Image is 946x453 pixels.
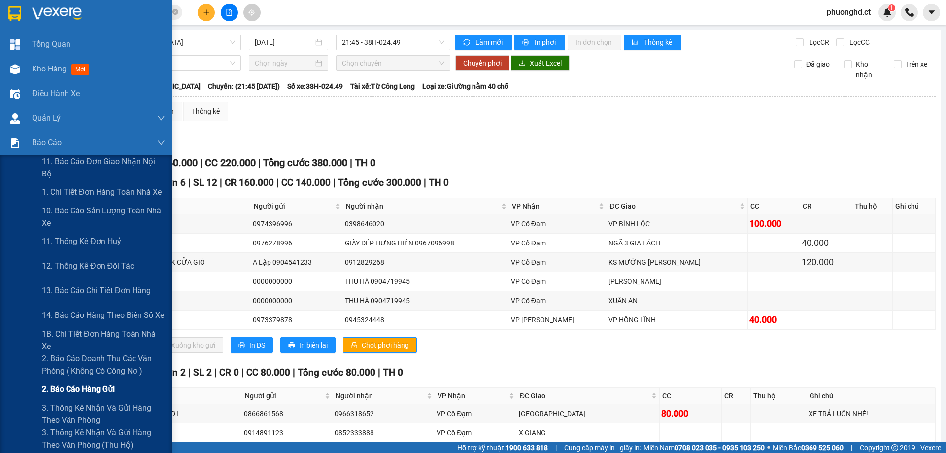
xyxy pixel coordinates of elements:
img: warehouse-icon [10,113,20,124]
div: VP Cổ Đạm [511,218,606,229]
span: bar-chart [632,39,640,47]
span: close-circle [172,8,178,17]
div: 0973379878 [253,314,341,325]
th: Ghi chú [807,388,936,404]
div: 120.000 [802,255,850,269]
div: VP Cổ Đạm [437,408,515,419]
div: 0966318652 [335,408,434,419]
span: download [519,60,526,68]
span: Người nhận [336,390,425,401]
span: caret-down [927,8,936,17]
div: 1 BÌ GẤU BÔNG [122,427,240,438]
span: | [378,367,380,378]
input: Chọn ngày [255,58,313,69]
span: | [241,367,244,378]
span: Lọc CC [845,37,871,48]
div: KS MƯỜNG [PERSON_NAME] [608,257,745,268]
th: Thu hộ [852,198,893,214]
div: [GEOGRAPHIC_DATA] [519,408,658,419]
button: syncLàm mới [455,35,512,50]
button: Chuyển phơi [455,55,509,71]
div: 0000000000 [253,276,341,287]
span: close-circle [172,9,178,15]
button: printerIn DS [231,337,273,353]
span: Tổng cước 300.000 [338,177,421,188]
th: CR [800,198,852,214]
span: 21:45 - 38H-024.49 [342,35,444,50]
td: VP Cổ Đạm [509,291,608,311]
span: CC 80.000 [246,367,290,378]
span: CR 160.000 [225,177,274,188]
td: VP Cổ Đạm [509,253,608,272]
strong: 0369 525 060 [801,444,844,452]
span: 1. Chi tiết đơn hàng toàn nhà xe [42,186,162,198]
div: 0000000000 [253,295,341,306]
span: 2. Báo cáo doanh thu các văn phòng ( không có công nợ ) [42,352,165,377]
span: Tổng cước 380.000 [263,157,347,169]
div: THU HÀ 0904719945 [345,276,507,287]
span: down [157,139,165,147]
div: VP Cổ Đạm [511,276,606,287]
span: Người gửi [245,390,322,401]
span: SL 2 [193,367,212,378]
span: Loại xe: Giường nằm 40 chỗ [422,81,508,92]
strong: 1900 633 818 [506,444,548,452]
div: VP Cổ Đạm [511,238,606,248]
td: VP Cổ Đạm [509,272,608,291]
div: 0852333888 [335,427,434,438]
span: | [200,157,203,169]
span: Báo cáo [32,137,62,149]
img: solution-icon [10,138,20,148]
span: copyright [891,444,898,451]
span: lock [351,342,358,349]
span: plus [203,9,210,16]
span: Quản Lý [32,112,61,124]
div: VP HỒNG LĨNH [608,314,745,325]
div: VP Cổ Đạm [511,295,606,306]
span: 10. Báo cáo sản lượng toàn nhà xe [42,205,165,229]
div: 40.000 [749,313,798,327]
div: 0945324448 [345,314,507,325]
div: 1 MÁY BƠM LỐP [114,238,249,248]
button: file-add [221,4,238,21]
span: Đơn 2 [160,367,186,378]
div: 1K SEN ĐÁ [114,218,249,229]
span: printer [288,342,295,349]
div: 5 KIỆN SÁCH [114,295,249,306]
img: warehouse-icon [10,64,20,74]
div: VP [PERSON_NAME] [511,314,606,325]
td: VP Hồng Lĩnh [509,311,608,330]
button: plus [198,4,215,21]
span: ĐC Giao [609,201,737,211]
span: mới [71,64,89,75]
span: | [555,442,557,453]
img: logo-vxr [8,6,21,21]
span: printer [522,39,531,47]
span: Hỗ trợ kỹ thuật: [457,442,548,453]
div: Thống kê [192,106,220,117]
span: Chốt phơi hàng [362,340,409,350]
span: | [293,367,295,378]
span: Xuất Excel [530,58,562,69]
span: VP Nhận [438,390,507,401]
th: Ghi chú [893,198,936,214]
span: Miền Bắc [773,442,844,453]
span: 14. Báo cáo hàng theo biển số xe [42,309,164,321]
span: 13. Báo cáo chi tiết đơn hàng [42,284,151,297]
button: In đơn chọn [568,35,621,50]
span: Trên xe [902,59,931,70]
img: phone-icon [905,8,914,17]
th: Thu hộ [751,388,807,404]
span: | [851,442,852,453]
div: NGÃ 3 GIA LÁCH [608,238,745,248]
th: CC [748,198,800,214]
span: aim [248,9,255,16]
span: ⚪️ [767,446,770,450]
img: icon-new-feature [883,8,892,17]
span: 1B. Chi tiết đơn hàng toàn nhà xe [42,328,165,352]
div: GIÀY DÉP HƯNG HIỀN 0967096998 [345,238,507,248]
button: bar-chartThống kê [624,35,681,50]
span: Tài xế: Từ Công Long [350,81,415,92]
strong: 0708 023 035 - 0935 103 250 [675,444,765,452]
span: sync [463,39,472,47]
